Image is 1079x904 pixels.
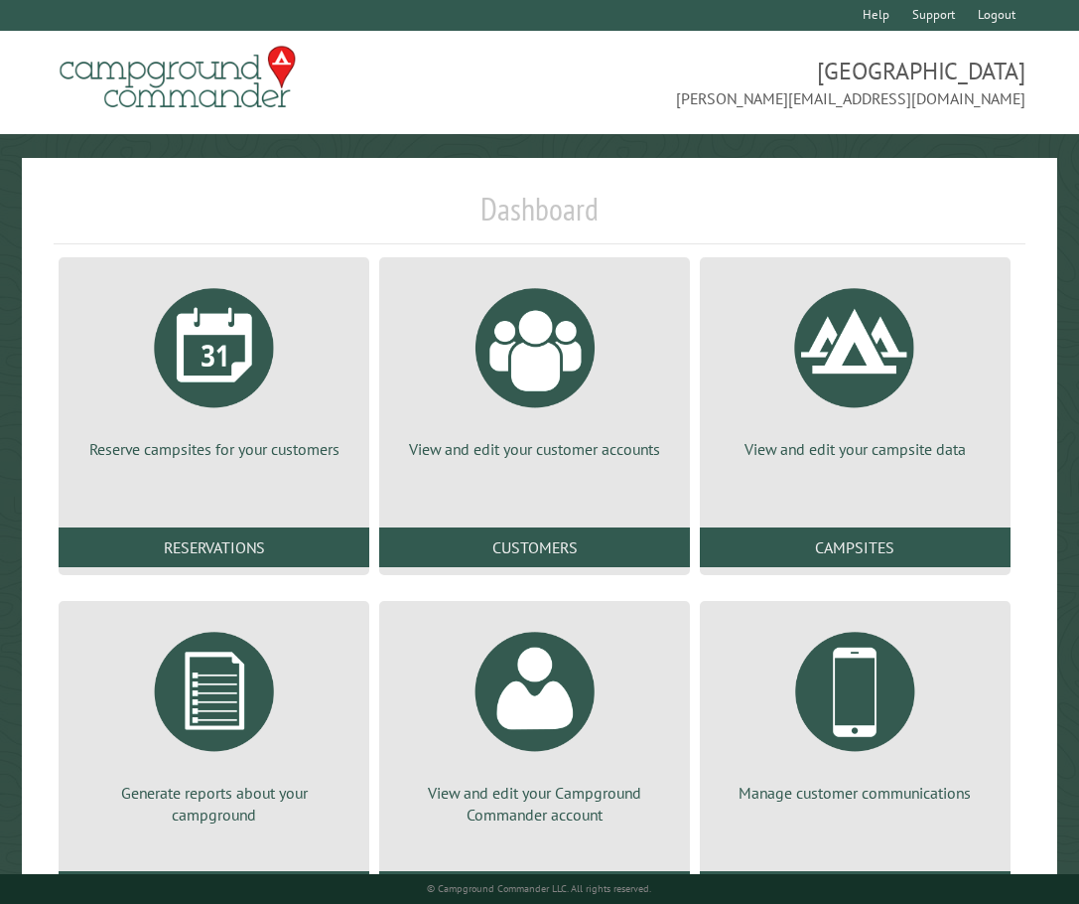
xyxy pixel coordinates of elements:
[82,273,345,460] a: Reserve campsites for your customers
[403,438,666,460] p: View and edit your customer accounts
[403,782,666,827] p: View and edit your Campground Commander account
[403,273,666,460] a: View and edit your customer accounts
[82,782,345,827] p: Generate reports about your campground
[700,527,1011,567] a: Campsites
[403,617,666,827] a: View and edit your Campground Commander account
[724,273,987,460] a: View and edit your campsite data
[540,55,1025,110] span: [GEOGRAPHIC_DATA] [PERSON_NAME][EMAIL_ADDRESS][DOMAIN_NAME]
[724,438,987,460] p: View and edit your campsite data
[54,190,1024,244] h1: Dashboard
[82,617,345,827] a: Generate reports about your campground
[82,438,345,460] p: Reserve campsites for your customers
[54,39,302,116] img: Campground Commander
[379,527,690,567] a: Customers
[427,882,651,895] small: © Campground Commander LLC. All rights reserved.
[724,782,987,804] p: Manage customer communications
[724,617,987,804] a: Manage customer communications
[59,527,369,567] a: Reservations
